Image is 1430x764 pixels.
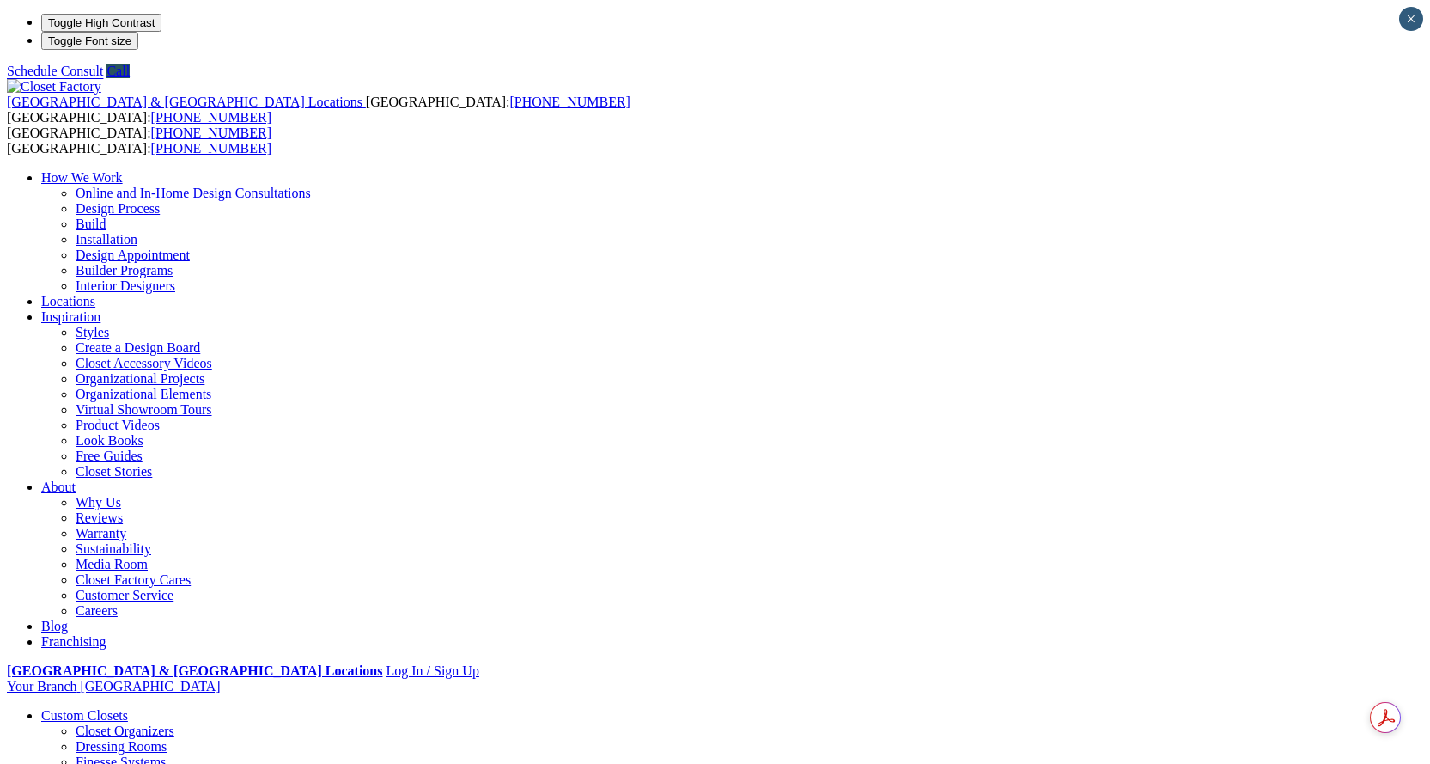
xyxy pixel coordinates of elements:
[76,325,109,339] a: Styles
[76,557,148,571] a: Media Room
[76,201,160,216] a: Design Process
[76,340,200,355] a: Create a Design Board
[41,634,106,649] a: Franchising
[76,495,121,510] a: Why Us
[7,79,101,95] img: Closet Factory
[76,418,160,432] a: Product Videos
[7,679,221,694] a: Your Branch [GEOGRAPHIC_DATA]
[76,588,173,602] a: Customer Service
[76,572,191,587] a: Closet Factory Cares
[41,170,123,185] a: How We Work
[41,619,68,633] a: Blog
[41,708,128,723] a: Custom Closets
[151,110,271,125] a: [PHONE_NUMBER]
[76,464,152,479] a: Closet Stories
[76,248,190,262] a: Design Appointment
[76,278,175,293] a: Interior Designers
[76,263,173,278] a: Builder Programs
[41,294,95,309] a: Locations
[151,141,271,156] a: [PHONE_NUMBER]
[1399,7,1423,31] button: Close
[76,603,118,618] a: Careers
[106,64,130,78] a: Call
[7,95,630,125] span: [GEOGRAPHIC_DATA]: [GEOGRAPHIC_DATA]:
[76,541,151,556] a: Sustainability
[76,387,211,401] a: Organizational Elements
[76,449,143,463] a: Free Guides
[76,371,204,386] a: Organizational Projects
[386,663,478,678] a: Log In / Sign Up
[76,217,106,231] a: Build
[48,34,131,47] span: Toggle Font size
[7,95,366,109] a: [GEOGRAPHIC_DATA] & [GEOGRAPHIC_DATA] Locations
[76,724,174,738] a: Closet Organizers
[7,125,271,156] span: [GEOGRAPHIC_DATA]: [GEOGRAPHIC_DATA]:
[41,14,161,32] button: Toggle High Contrast
[76,356,212,370] a: Closet Accessory Videos
[7,679,76,694] span: Your Branch
[41,480,76,494] a: About
[76,402,212,417] a: Virtual Showroom Tours
[76,739,167,754] a: Dressing Rooms
[41,32,138,50] button: Toggle Font size
[76,433,143,448] a: Look Books
[41,309,100,324] a: Inspiration
[76,232,137,247] a: Installation
[151,125,271,140] a: [PHONE_NUMBER]
[7,95,362,109] span: [GEOGRAPHIC_DATA] & [GEOGRAPHIC_DATA] Locations
[76,186,311,200] a: Online and In-Home Design Consultations
[80,679,220,694] span: [GEOGRAPHIC_DATA]
[509,95,630,109] a: [PHONE_NUMBER]
[7,663,382,678] a: [GEOGRAPHIC_DATA] & [GEOGRAPHIC_DATA] Locations
[76,510,123,525] a: Reviews
[48,16,155,29] span: Toggle High Contrast
[76,526,126,541] a: Warranty
[7,64,103,78] a: Schedule Consult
